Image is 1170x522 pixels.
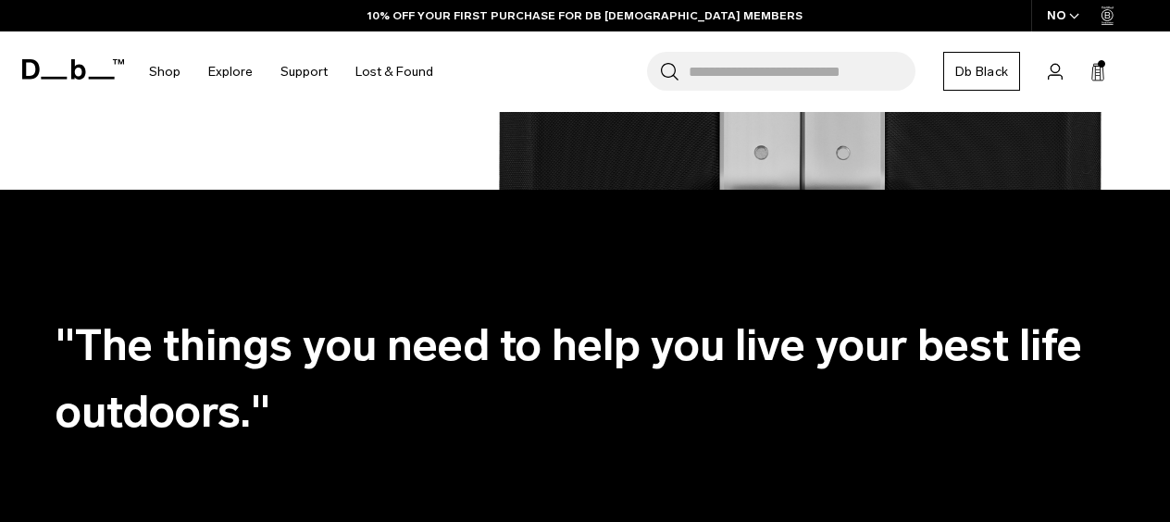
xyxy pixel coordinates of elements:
[208,39,253,105] a: Explore
[149,39,180,105] a: Shop
[135,31,447,112] nav: Main Navigation
[943,52,1020,91] a: Db Black
[367,7,803,24] a: 10% OFF YOUR FIRST PURCHASE FOR DB [DEMOGRAPHIC_DATA] MEMBERS
[355,39,433,105] a: Lost & Found
[280,39,328,105] a: Support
